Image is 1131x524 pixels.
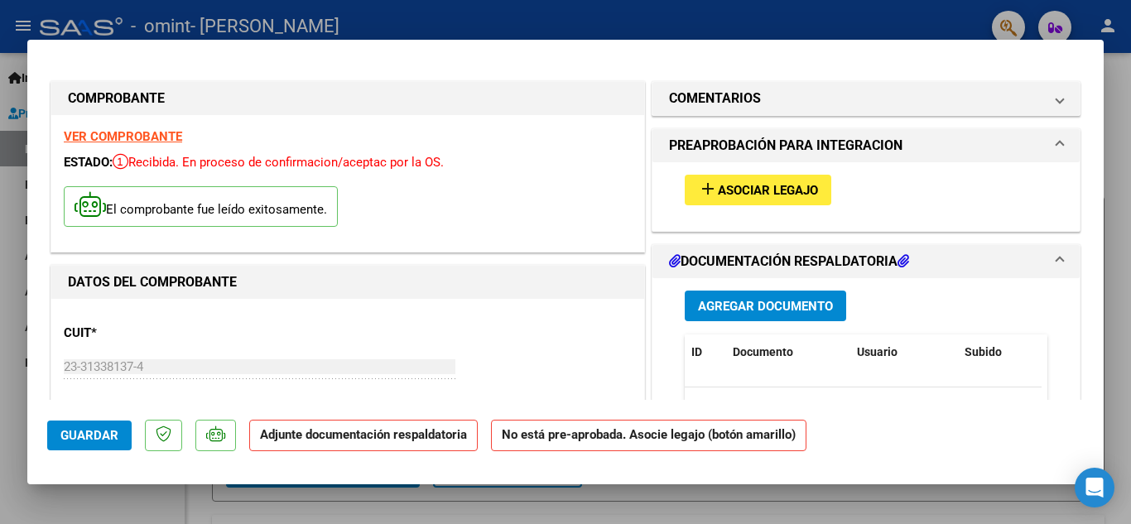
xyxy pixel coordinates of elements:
span: Subido [965,345,1002,358]
strong: Adjunte documentación respaldatoria [260,427,467,442]
strong: COMPROBANTE [68,90,165,106]
span: Agregar Documento [698,299,833,314]
datatable-header-cell: Subido [958,334,1041,370]
span: Recibida. En proceso de confirmacion/aceptac por la OS. [113,155,444,170]
span: Usuario [857,345,898,358]
datatable-header-cell: ID [685,334,726,370]
span: ID [691,345,702,358]
h1: PREAPROBACIÓN PARA INTEGRACION [669,136,902,156]
a: VER COMPROBANTE [64,129,182,144]
p: CUIT [64,324,234,343]
button: Guardar [47,421,132,450]
mat-expansion-panel-header: COMENTARIOS [652,82,1080,115]
span: Asociar Legajo [718,183,818,198]
mat-icon: add [698,179,718,199]
div: Open Intercom Messenger [1075,468,1114,507]
h1: COMENTARIOS [669,89,761,108]
h1: DOCUMENTACIÓN RESPALDATORIA [669,252,909,272]
p: El comprobante fue leído exitosamente. [64,186,338,227]
span: Documento [733,345,793,358]
button: Agregar Documento [685,291,846,321]
button: Asociar Legajo [685,175,831,205]
datatable-header-cell: Acción [1041,334,1124,370]
datatable-header-cell: Usuario [850,334,958,370]
span: ESTADO: [64,155,113,170]
mat-expansion-panel-header: DOCUMENTACIÓN RESPALDATORIA [652,245,1080,278]
strong: DATOS DEL COMPROBANTE [68,274,237,290]
div: No data to display [685,387,1042,429]
datatable-header-cell: Documento [726,334,850,370]
span: Guardar [60,428,118,443]
mat-expansion-panel-header: PREAPROBACIÓN PARA INTEGRACION [652,129,1080,162]
strong: No está pre-aprobada. Asocie legajo (botón amarillo) [491,420,806,452]
div: PREAPROBACIÓN PARA INTEGRACION [652,162,1080,231]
